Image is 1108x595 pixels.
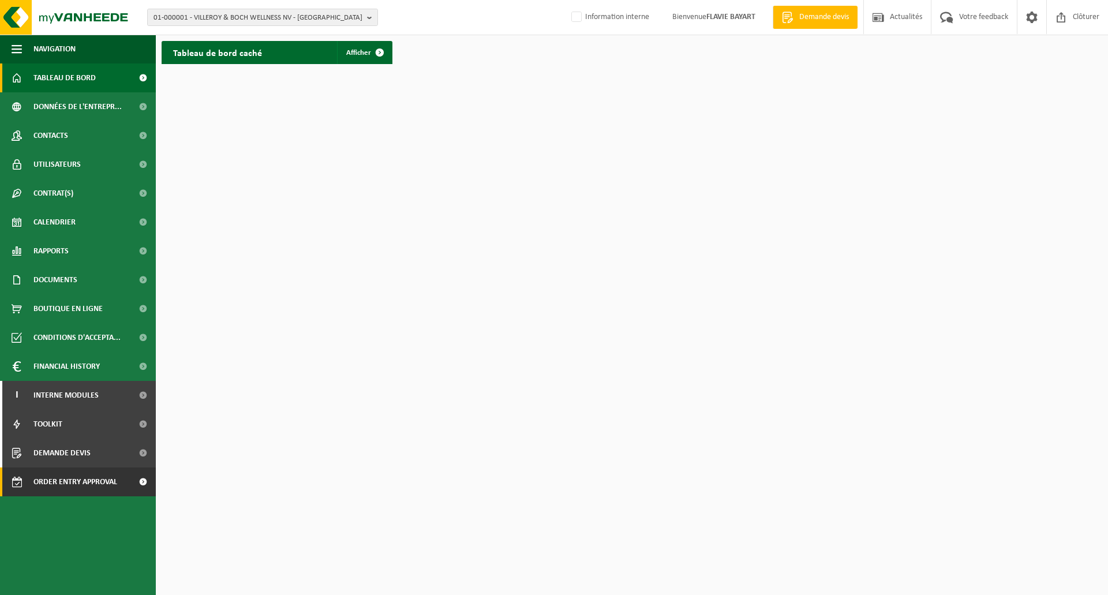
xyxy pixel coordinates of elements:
span: Contacts [33,121,68,150]
span: Toolkit [33,410,62,439]
span: Order entry approval [33,467,117,496]
span: Calendrier [33,208,76,237]
span: Tableau de bord [33,63,96,92]
span: Interne modules [33,381,99,410]
h2: Tableau de bord caché [162,41,274,63]
span: Documents [33,265,77,294]
span: Boutique en ligne [33,294,103,323]
span: Conditions d'accepta... [33,323,121,352]
a: Demande devis [773,6,858,29]
label: Information interne [569,9,649,26]
button: 01-000001 - VILLEROY & BOCH WELLNESS NV - [GEOGRAPHIC_DATA] [147,9,378,26]
span: Données de l'entrepr... [33,92,122,121]
span: Financial History [33,352,100,381]
span: Contrat(s) [33,179,73,208]
span: Demande devis [33,439,91,467]
span: Afficher [346,49,371,57]
span: I [12,381,22,410]
span: 01-000001 - VILLEROY & BOCH WELLNESS NV - [GEOGRAPHIC_DATA] [154,9,362,27]
a: Afficher [337,41,391,64]
span: Navigation [33,35,76,63]
span: Utilisateurs [33,150,81,179]
span: Demande devis [796,12,852,23]
span: Rapports [33,237,69,265]
strong: FLAVIE BAYART [706,13,755,21]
